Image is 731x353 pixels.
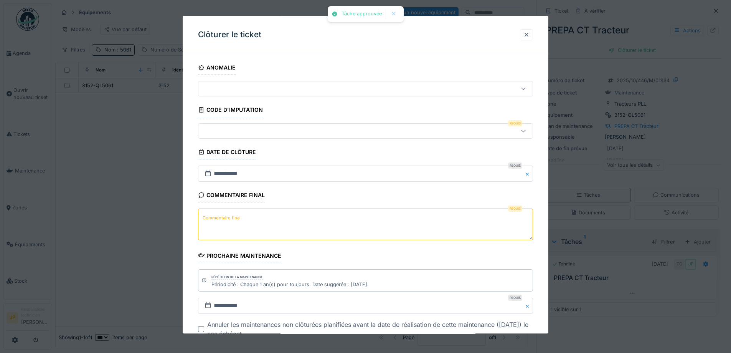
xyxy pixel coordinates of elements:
div: Anomalie [198,62,236,75]
div: Requis [508,206,522,212]
div: Tâche approuvée [342,11,382,17]
div: Date de clôture [198,147,256,160]
div: Requis [508,121,522,127]
div: Requis [508,163,522,169]
div: Annuler les maintenances non clôturées planifiées avant la date de réalisation de cette maintenan... [207,320,533,338]
div: Périodicité : Chaque 1 an(s) pour toujours. Date suggérée : [DATE]. [211,281,369,288]
div: Requis [508,295,522,301]
h3: Clôturer le ticket [198,30,261,40]
div: Prochaine maintenance [198,250,281,263]
div: Répétition de la maintenance [211,275,263,280]
div: Commentaire final [198,190,265,203]
button: Close [525,298,533,314]
label: Commentaire final [201,213,242,223]
button: Close [525,166,533,182]
div: Code d'imputation [198,104,263,117]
